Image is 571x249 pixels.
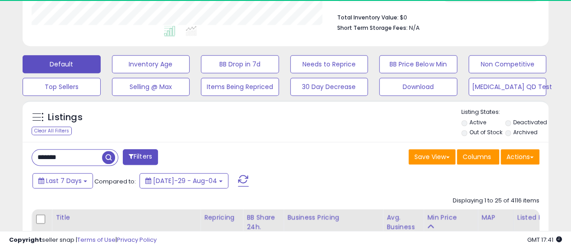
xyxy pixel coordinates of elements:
button: [MEDICAL_DATA] QD Test [469,78,547,96]
button: Non Competitive [469,55,547,73]
a: Privacy Policy [117,235,157,244]
span: Columns [463,152,491,161]
div: Min Price [427,213,474,222]
span: Last 7 Days [46,176,82,185]
div: Title [56,213,196,222]
label: Archived [513,128,538,136]
button: Selling @ Max [112,78,190,96]
span: 2025-08-12 17:41 GMT [527,235,562,244]
span: [DATE]-29 - Aug-04 [153,176,217,185]
a: Terms of Use [77,235,116,244]
button: Needs to Reprice [290,55,368,73]
div: Repricing [204,213,239,222]
button: [DATE]-29 - Aug-04 [139,173,228,188]
div: seller snap | | [9,236,157,244]
button: 30 Day Decrease [290,78,368,96]
button: Items Being Repriced [201,78,279,96]
div: Clear All Filters [32,127,72,135]
div: Business Pricing [287,213,379,222]
button: BB Drop in 7d [201,55,279,73]
button: Last 7 Days [32,173,93,188]
button: Top Sellers [23,78,101,96]
label: Out of Stock [469,128,502,136]
label: Active [469,118,486,126]
p: Listing States: [461,108,548,117]
label: Deactivated [513,118,547,126]
button: Download [379,78,457,96]
h5: Listings [48,111,83,124]
button: Filters [123,149,158,165]
button: Actions [501,149,539,164]
button: BB Price Below Min [379,55,457,73]
button: Default [23,55,101,73]
button: Save View [409,149,455,164]
div: MAP [481,213,509,222]
button: Inventory Age [112,55,190,73]
div: BB Share 24h. [246,213,279,232]
strong: Copyright [9,235,42,244]
button: Columns [457,149,499,164]
span: Compared to: [94,177,136,186]
div: Displaying 1 to 25 of 4116 items [453,197,539,205]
